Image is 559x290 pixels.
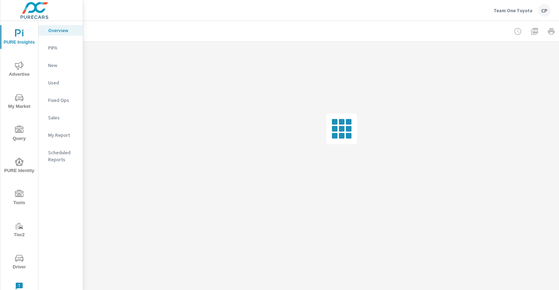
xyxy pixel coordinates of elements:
span: Driver [2,254,36,271]
p: My Report [48,132,77,139]
div: My Report [38,130,83,140]
div: PIPA [38,43,83,53]
div: Fixed Ops [38,95,83,105]
p: Overview [48,27,77,34]
div: Scheduled Reports [38,147,83,165]
div: CP [538,4,551,17]
span: Query [2,126,36,143]
div: Used [38,77,83,88]
span: Advertise [2,61,36,79]
div: Sales [38,112,83,123]
p: Fixed Ops [48,97,77,104]
span: Tier2 [2,222,36,239]
p: Scheduled Reports [48,149,77,163]
p: Sales [48,114,77,121]
span: My Market [2,94,36,111]
span: PURE Identity [2,158,36,175]
div: New [38,60,83,70]
p: Used [48,79,77,86]
p: PIPA [48,44,77,51]
span: PURE Insights [2,29,36,46]
p: New [48,62,77,69]
p: Team One Toyota [494,7,532,14]
span: Tools [2,190,36,207]
div: Overview [38,25,83,36]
